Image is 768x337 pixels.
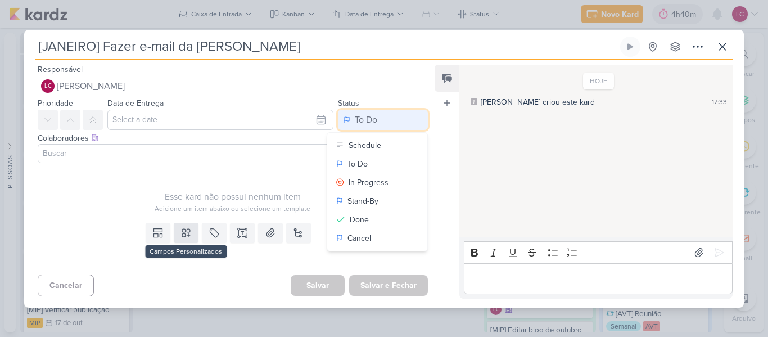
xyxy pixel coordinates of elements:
div: Cancel [347,232,371,244]
button: To Do [338,110,428,130]
div: Laís criou este kard [481,96,595,108]
button: LC [PERSON_NAME] [38,76,428,96]
div: Esse kard não possui nenhum item [38,190,428,204]
label: Data de Entrega [107,98,164,108]
p: LC [44,83,52,89]
label: Prioridade [38,98,73,108]
div: To Do [355,113,377,127]
div: Campos Personalizados [145,245,227,258]
div: Editor toolbar [464,241,733,263]
input: Kard Sem Título [35,37,618,57]
span: [PERSON_NAME] [57,79,125,93]
button: Schedule [327,136,427,155]
div: Este log é visível à todos no kard [471,98,477,105]
label: Status [338,98,359,108]
div: In Progress [349,177,388,188]
button: To Do [327,155,427,173]
div: Ligar relógio [626,42,635,51]
button: Cancelar [38,275,94,296]
input: Buscar [40,147,425,160]
button: Done [327,210,427,229]
div: 17:33 [712,97,727,107]
input: Select a date [107,110,333,130]
button: Stand-By [327,192,427,210]
button: Cancel [327,229,427,248]
button: In Progress [327,173,427,192]
div: Editor editing area: main [464,263,733,294]
div: Stand-By [347,195,378,207]
label: Responsável [38,65,83,74]
div: Done [350,214,369,226]
div: Schedule [349,140,381,151]
div: Colaboradores [38,132,428,144]
div: Adicione um item abaixo ou selecione um template [38,204,428,214]
div: Laís Costa [41,79,55,93]
div: To Do [347,158,368,170]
